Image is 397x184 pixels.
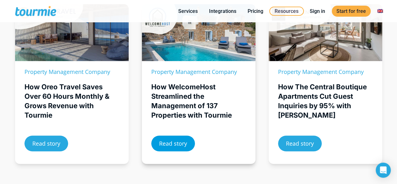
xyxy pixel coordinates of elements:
a: Sign in [305,7,330,15]
span: Read story [32,141,60,146]
div: How Oreo Travel Saves Over 60 Hours Monthly & Grows Revenue with Tourmie [24,82,119,120]
a: Resources [269,7,304,16]
span: Read story [159,141,187,146]
a: Pricing [243,7,268,15]
div: How The Central Boutique Apartments Cut Guest Inquiries by 95% with [PERSON_NAME] [278,82,373,120]
a: Start for free [332,6,371,17]
a: Read story [24,136,68,151]
a: Read story [151,136,195,151]
span: Read story [286,141,314,146]
div: How WelcomeHost Streamlined the Management of 137 Properties with Tourmie [151,82,246,120]
a: Services [174,7,202,15]
a: Read story [278,136,322,151]
span: Property Management Company [24,68,110,75]
div: Open Intercom Messenger [376,163,391,178]
a: Integrations [204,7,241,15]
span: Property Management Company [151,68,237,75]
span: Property Management Company [278,68,364,75]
